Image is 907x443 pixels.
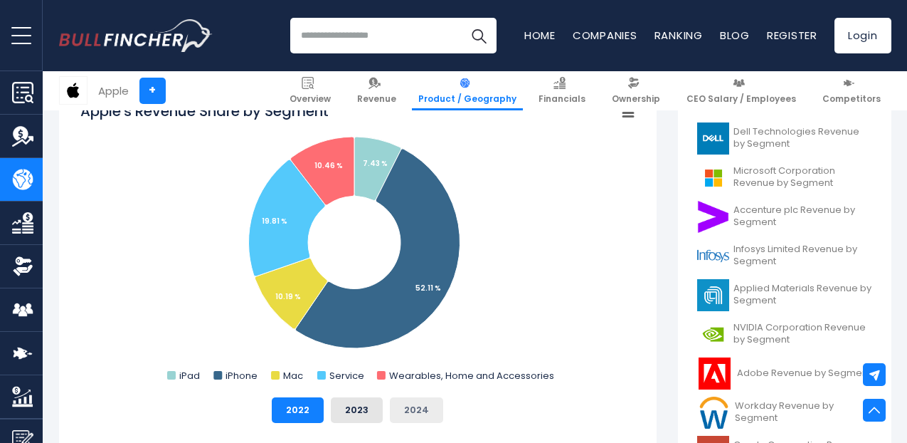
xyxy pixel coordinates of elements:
a: Overview [283,71,337,110]
tspan: 7.43 % [363,158,388,169]
img: AAPL logo [60,77,87,104]
span: Adobe Revenue by Segment [737,368,871,380]
a: Competitors [816,71,887,110]
a: Applied Materials Revenue by Segment [689,276,881,315]
a: Register [767,28,817,43]
button: 2024 [390,397,443,423]
text: iPad [179,369,200,382]
span: Revenue [357,93,396,105]
text: Wearables, Home and Accessories [388,369,553,382]
img: Ownership [12,256,33,277]
tspan: Apple's Revenue Share by Segment [80,101,329,121]
a: Blog [720,28,750,43]
img: INFY logo [697,240,729,272]
a: Financials [532,71,592,110]
tspan: 19.81 % [262,216,287,226]
a: Ranking [654,28,703,43]
span: Dell Technologies Revenue by Segment [733,126,872,150]
a: Infosys Limited Revenue by Segment [689,236,881,276]
a: Dell Technologies Revenue by Segment [689,119,881,158]
img: Bullfincher logo [59,19,213,52]
span: Infosys Limited Revenue by Segment [733,244,872,268]
span: CEO Salary / Employees [686,93,796,105]
tspan: 52.11 % [415,283,441,293]
span: NVIDIA Corporation Revenue by Segment [733,322,872,346]
span: Overview [290,93,331,105]
a: Microsoft Corporation Revenue by Segment [689,158,881,197]
text: Service [329,369,364,382]
a: Workday Revenue by Segment [689,393,881,432]
div: Apple [98,83,129,99]
a: + [139,78,166,104]
a: Adobe Revenue by Segment [689,354,881,393]
text: iPhone [226,369,258,382]
img: WDAY logo [697,397,731,429]
span: Accenture plc Revenue by Segment [733,204,872,229]
a: Companies [573,28,637,43]
button: 2022 [272,397,324,423]
span: Product / Geography [418,93,516,105]
a: NVIDIA Corporation Revenue by Segment [689,315,881,354]
a: Product / Geography [412,71,523,110]
span: Applied Materials Revenue by Segment [733,283,872,307]
span: Microsoft Corporation Revenue by Segment [733,165,872,189]
img: MSFT logo [697,162,729,194]
button: 2023 [331,397,383,423]
span: Ownership [612,93,660,105]
tspan: 10.46 % [314,160,343,171]
span: Competitors [822,93,881,105]
span: Financials [539,93,585,105]
button: Search [461,18,497,53]
text: Mac [283,369,303,382]
a: Ownership [605,71,667,110]
img: NVDA logo [697,318,729,350]
img: ADBE logo [697,358,733,390]
a: Login [834,18,891,53]
a: Revenue [351,71,403,110]
img: ACN logo [697,201,729,233]
svg: Apple's Revenue Share by Segment [80,101,635,386]
a: CEO Salary / Employees [680,71,802,110]
a: Go to homepage [59,19,212,52]
img: DELL logo [697,123,729,155]
a: Home [524,28,556,43]
tspan: 10.19 % [275,291,301,302]
span: Workday Revenue by Segment [735,400,871,424]
img: AMAT logo [697,279,729,311]
a: Accenture plc Revenue by Segment [689,197,881,236]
